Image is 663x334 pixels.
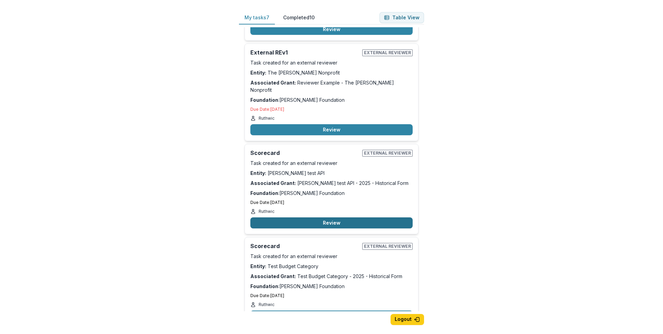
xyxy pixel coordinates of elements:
[250,59,413,66] p: Task created for an external reviewer
[250,106,413,112] p: Due Date: [DATE]
[250,273,413,280] p: Test Budget Category - 2025 - Historical Form
[250,159,413,167] p: Task created for an external reviewer
[250,150,359,156] h2: Scorecard
[259,115,275,121] p: Ruthwic
[250,170,266,176] strong: Entity:
[250,79,413,94] p: Reviewer Example - The [PERSON_NAME] Nonprofit
[250,70,266,76] strong: Entity:
[379,12,424,23] button: Table View
[250,24,413,35] button: Review
[250,190,278,196] strong: Foundation
[250,273,296,279] strong: Associated Grant:
[250,124,413,135] button: Review
[239,11,275,24] button: My tasks 7
[259,208,275,215] p: Ruthwic
[250,293,413,299] p: Due Date: [DATE]
[250,96,413,104] p: : [PERSON_NAME] Foundation
[362,150,413,157] span: External reviewer
[250,97,278,103] strong: Foundation
[250,283,413,290] p: : [PERSON_NAME] Foundation
[250,263,413,270] p: Test Budget Category
[250,180,296,186] strong: Associated Grant:
[250,80,296,86] strong: Associated Grant:
[250,199,413,206] p: Due Date: [DATE]
[278,11,320,24] button: Completed 10
[250,283,278,289] strong: Foundation
[250,263,266,269] strong: Entity:
[250,311,413,322] button: Review
[259,302,275,308] p: Ruthwic
[250,169,413,177] p: [PERSON_NAME] test API
[362,243,413,250] span: External reviewer
[250,179,413,187] p: [PERSON_NAME] test API - 2025 - Historical Form
[250,217,413,228] button: Review
[250,69,413,76] p: The [PERSON_NAME] Nonprofit
[250,49,359,56] h2: External REv1
[250,253,413,260] p: Task created for an external reviewer
[362,49,413,56] span: External reviewer
[250,189,413,197] p: : [PERSON_NAME] Foundation
[250,243,359,249] h2: Scorecard
[391,314,424,325] button: Logout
